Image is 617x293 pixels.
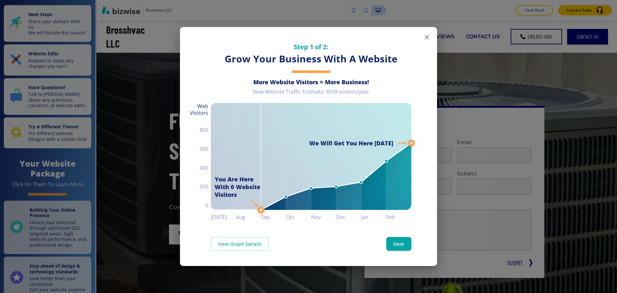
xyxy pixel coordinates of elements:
h6: Aug [236,213,261,222]
button: Next [386,237,411,251]
div: New Website Traffic Estimate: 8508 visitors/year [211,88,411,100]
h6: Jan [361,213,386,222]
h6: Feb [386,213,411,222]
h6: Dec [336,213,361,222]
a: View Graph Details [211,237,269,251]
h5: Step 1 of 2: [211,42,411,51]
h6: Nov [311,213,336,222]
h6: Oct [286,213,311,222]
h6: Sep [261,213,286,222]
h6: More Website Visitors = More Business! [211,78,411,86]
h6: [DATE] [211,213,236,222]
h3: Grow Your Business With A Website [211,52,411,66]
